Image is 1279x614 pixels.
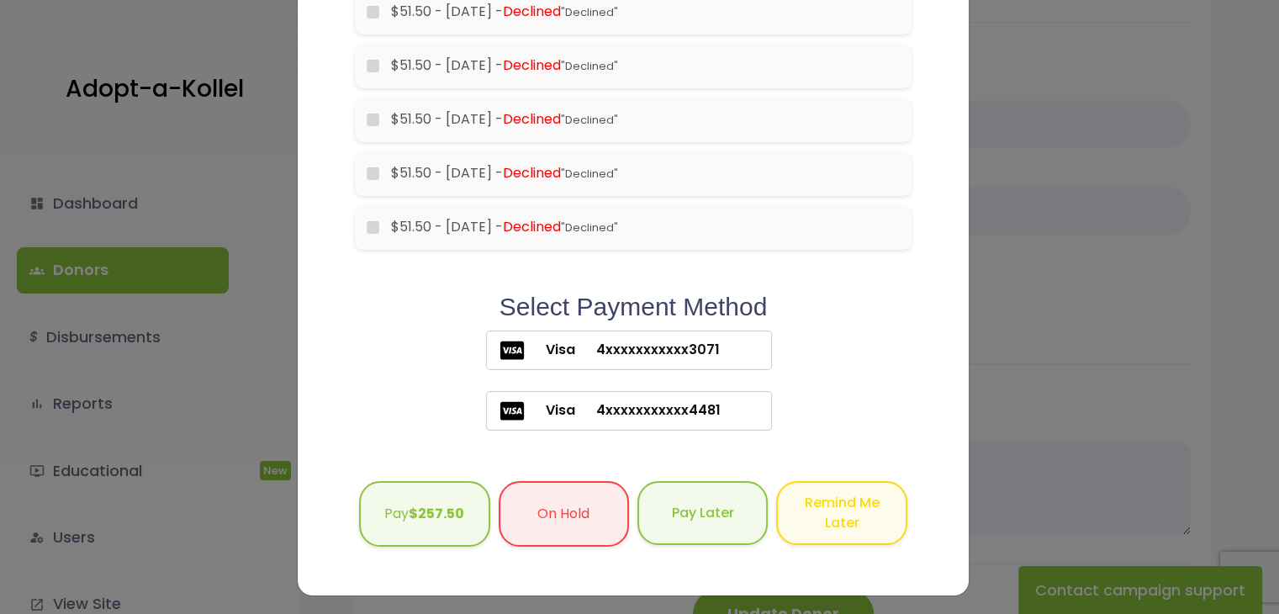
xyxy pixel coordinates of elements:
[503,109,561,129] span: Declined
[391,56,899,76] label: $51.50 - [DATE] -
[391,109,899,130] label: $51.50 - [DATE] -
[525,400,575,421] span: Visa
[391,217,899,237] label: $51.50 - [DATE] -
[561,58,618,74] span: "Declined"
[561,112,618,128] span: "Declined"
[561,4,618,20] span: "Declined"
[575,400,721,421] span: 4xxxxxxxxxxx4481
[391,2,899,22] label: $51.50 - [DATE] -
[503,163,561,183] span: Declined
[561,166,618,182] span: "Declined"
[503,2,561,21] span: Declined
[561,220,618,236] span: "Declined"
[391,163,899,183] label: $51.50 - [DATE] -
[359,481,489,548] button: Pay$257.50
[525,340,575,360] span: Visa
[499,481,629,548] button: On Hold
[575,340,720,360] span: 4xxxxxxxxxxx3071
[637,481,768,545] button: Pay Later
[776,481,906,545] button: Remind Me Later
[503,56,561,75] span: Declined
[503,217,561,236] span: Declined
[409,504,464,523] b: $257.50
[355,292,912,322] h2: Select Payment Method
